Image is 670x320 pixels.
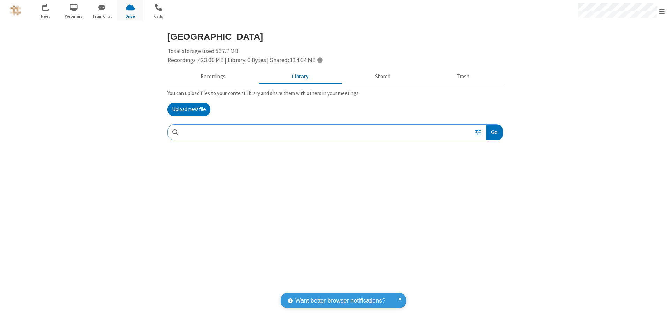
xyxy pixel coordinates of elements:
[10,5,21,16] img: QA Selenium DO NOT DELETE OR CHANGE
[167,47,503,65] div: Total storage used 537.7 MB
[486,125,502,140] button: Go
[89,13,115,20] span: Team Chat
[32,13,59,20] span: Meet
[342,70,424,83] button: Shared during meetings
[61,13,87,20] span: Webinars
[259,70,342,83] button: Content library
[167,32,503,42] h3: [GEOGRAPHIC_DATA]
[653,302,665,315] iframe: Chat
[167,89,503,97] p: You can upload files to your content library and share them with others in your meetings
[295,296,385,305] span: Want better browser notifications?
[167,70,259,83] button: Recorded meetings
[117,13,143,20] span: Drive
[167,103,210,117] button: Upload new file
[47,4,52,9] div: 1
[317,57,322,63] span: Totals displayed include files that have been moved to the trash.
[167,56,503,65] div: Recordings: 423.06 MB | Library: 0 Bytes | Shared: 114.64 MB
[146,13,172,20] span: Calls
[424,70,503,83] button: Trash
